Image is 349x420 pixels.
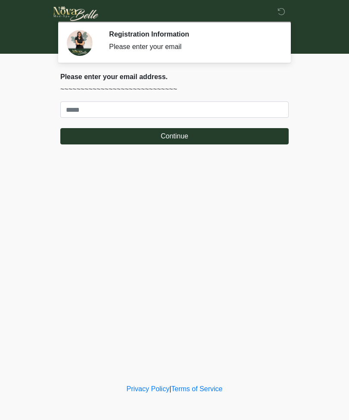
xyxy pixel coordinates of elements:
p: ~~~~~~~~~~~~~~~~~~~~~~~~~~~~~ [60,84,289,95]
img: Novabelle medspa Logo [52,6,100,21]
img: Agent Avatar [67,30,93,56]
div: Please enter your email [109,42,276,52]
button: Continue [60,128,289,144]
a: Terms of Service [171,385,222,392]
h2: Registration Information [109,30,276,38]
a: Privacy Policy [127,385,170,392]
a: | [169,385,171,392]
h2: Please enter your email address. [60,73,289,81]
